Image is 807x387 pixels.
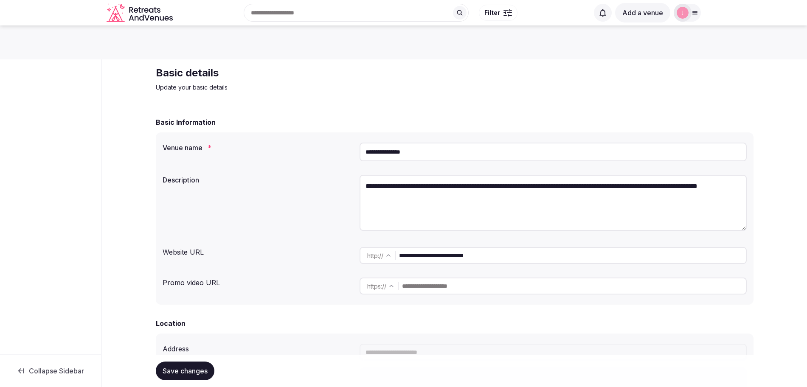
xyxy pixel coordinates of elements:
[107,3,174,22] a: Visit the homepage
[484,8,500,17] span: Filter
[156,318,186,328] h2: Location
[29,367,84,375] span: Collapse Sidebar
[163,340,353,354] div: Address
[163,144,353,151] label: Venue name
[156,362,214,380] button: Save changes
[7,362,94,380] button: Collapse Sidebar
[615,3,670,22] button: Add a venue
[107,3,174,22] svg: Retreats and Venues company logo
[163,177,353,183] label: Description
[163,244,353,257] div: Website URL
[156,83,441,92] p: Update your basic details
[156,117,216,127] h2: Basic Information
[479,5,517,21] button: Filter
[163,367,208,375] span: Save changes
[615,8,670,17] a: Add a venue
[163,274,353,288] div: Promo video URL
[156,66,441,80] h2: Basic details
[677,7,689,19] img: jen-7867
